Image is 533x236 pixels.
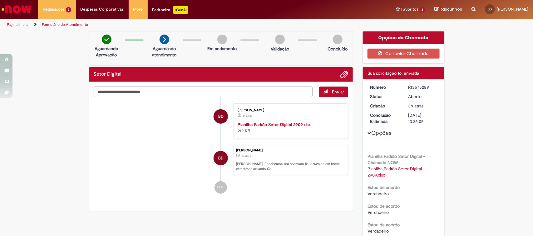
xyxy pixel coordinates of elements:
dt: Status [365,93,404,100]
button: Cancelar Chamado [368,49,440,59]
span: 3h atrás [408,103,424,109]
b: Estou de acordo [368,222,400,228]
a: Página inicial [7,22,28,27]
a: Download de Planilha Padrão Setor Digital 2909.xlsx [368,166,423,178]
button: Adicionar anexos [340,70,348,78]
span: Enviar [332,89,344,95]
dt: Conclusão Estimada [365,112,404,125]
div: 29/09/2025 09:26:01 [408,103,437,109]
a: Planilha Padrão Setor Digital 2909.xlsx [238,122,311,127]
p: [PERSON_NAME]! Recebemos seu chamado R13575289 e em breve estaremos atuando. [236,162,345,171]
ul: Trilhas de página [5,19,351,31]
div: Opções do Chamado [363,31,444,44]
b: Estou de acordo [368,203,400,209]
h2: Setor Digital Histórico de tíquete [94,72,122,77]
span: 2 [66,7,71,12]
p: Em andamento [207,45,237,52]
span: [PERSON_NAME] [497,7,528,12]
img: check-circle-green.png [102,35,111,44]
li: Bruna Lopes Duarte [94,145,348,175]
div: [DATE] 13:26:05 [408,112,437,125]
div: Aberto [408,93,437,100]
button: Enviar [319,87,348,97]
img: ServiceNow [1,3,33,16]
div: 212 KB [238,121,342,134]
span: 3h atrás [241,154,251,158]
time: 29/09/2025 09:26:01 [408,103,424,109]
div: Padroniza [152,6,188,14]
p: Concluído [328,46,348,52]
textarea: Digite sua mensagem aqui... [94,87,313,97]
span: 3h atrás [242,114,252,118]
time: 29/09/2025 09:26:01 [241,154,251,158]
span: Verdadeiro [368,210,389,215]
span: Requisições [43,6,65,12]
span: 2 [420,7,425,12]
p: Validação [271,46,289,52]
ul: Histórico de tíquete [94,97,348,200]
p: Aguardando Aprovação [91,45,122,58]
time: 29/09/2025 09:25:49 [242,114,252,118]
a: Rascunhos [434,7,462,12]
span: BD [218,151,224,166]
img: img-circle-grey.png [275,35,285,44]
b: Planilha Padrão Setor Digital - Chamado NOW [368,153,425,165]
span: Despesas Corporativas [81,6,124,12]
dt: Criação [365,103,404,109]
div: R13575289 [408,84,437,90]
a: Formulário de Atendimento [42,22,88,27]
span: BD [488,7,492,11]
img: img-circle-grey.png [333,35,343,44]
span: BD [218,109,224,124]
div: [PERSON_NAME] [238,108,342,112]
img: arrow-next.png [160,35,169,44]
span: More [133,6,143,12]
span: Favoritos [401,6,418,12]
span: Verdadeiro [368,191,389,196]
dt: Número [365,84,404,90]
p: +GenAi [173,6,188,14]
b: Estou de acordo [368,185,400,190]
p: Aguardando atendimento [149,45,180,58]
div: Bruna Lopes Duarte [214,151,228,165]
span: Sua solicitação foi enviada [368,70,419,76]
span: Verdadeiro [368,228,389,234]
span: Rascunhos [440,6,462,12]
div: [PERSON_NAME] [236,149,345,152]
img: img-circle-grey.png [217,35,227,44]
div: Bruna Lopes Duarte [214,109,228,124]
